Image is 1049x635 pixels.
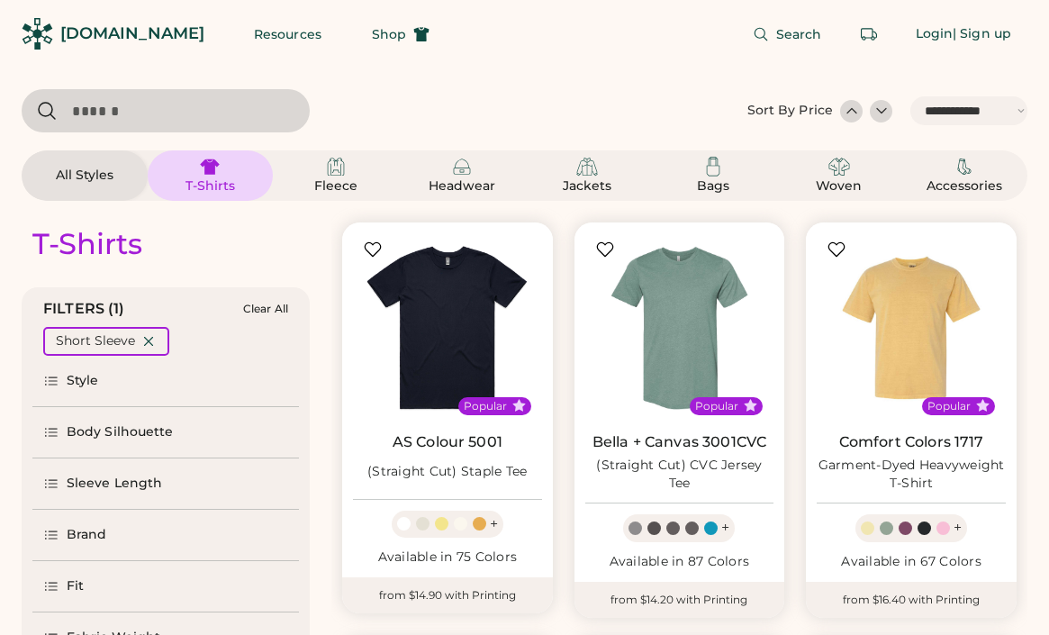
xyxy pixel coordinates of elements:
a: Comfort Colors 1717 [839,433,984,451]
div: from $14.20 with Printing [574,582,785,618]
div: Login [916,25,954,43]
span: Search [776,28,822,41]
div: Accessories [924,177,1005,195]
button: Popular Style [976,399,990,413]
div: Clear All [243,303,288,315]
button: Popular Style [512,399,526,413]
div: Jackets [547,177,628,195]
img: T-Shirts Icon [199,156,221,177]
div: T-Shirts [32,226,142,262]
img: Fleece Icon [325,156,347,177]
button: Resources [232,16,343,52]
img: Headwear Icon [451,156,473,177]
a: Bella + Canvas 3001CVC [592,433,766,451]
div: Brand [67,526,107,544]
div: Body Silhouette [67,423,174,441]
span: Shop [372,28,406,41]
div: Popular [927,399,971,413]
button: Popular Style [744,399,757,413]
div: Sleeve Length [67,475,162,493]
div: Popular [695,399,738,413]
div: + [954,518,962,538]
div: [DOMAIN_NAME] [60,23,204,45]
img: Comfort Colors 1717 Garment-Dyed Heavyweight T-Shirt [817,233,1006,422]
div: Available in 75 Colors [353,549,542,567]
div: + [721,518,729,538]
div: from $14.90 with Printing [342,577,553,613]
div: | Sign up [953,25,1011,43]
img: Rendered Logo - Screens [22,18,53,50]
div: Headwear [421,177,502,195]
div: T-Shirts [169,177,250,195]
img: Accessories Icon [954,156,975,177]
button: Retrieve an order [851,16,887,52]
img: Jackets Icon [576,156,598,177]
div: (Straight Cut) CVC Jersey Tee [585,457,774,493]
div: Popular [464,399,507,413]
img: BELLA + CANVAS 3001CVC (Straight Cut) CVC Jersey Tee [585,233,774,422]
div: Style [67,372,99,390]
img: Woven Icon [828,156,850,177]
div: FILTERS (1) [43,298,125,320]
div: Sort By Price [747,102,833,120]
div: Fit [67,577,84,595]
a: AS Colour 5001 [393,433,502,451]
img: AS Colour 5001 (Straight Cut) Staple Tee [353,233,542,422]
div: Woven [799,177,880,195]
div: All Styles [44,167,125,185]
img: Bags Icon [702,156,724,177]
div: Short Sleeve [56,332,135,350]
div: Fleece [295,177,376,195]
button: Shop [350,16,451,52]
div: (Straight Cut) Staple Tee [367,463,527,481]
div: from $16.40 with Printing [806,582,1017,618]
div: Available in 87 Colors [585,553,774,571]
div: Bags [673,177,754,195]
div: Garment-Dyed Heavyweight T-Shirt [817,457,1006,493]
div: + [490,514,498,534]
div: Available in 67 Colors [817,553,1006,571]
button: Search [731,16,844,52]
